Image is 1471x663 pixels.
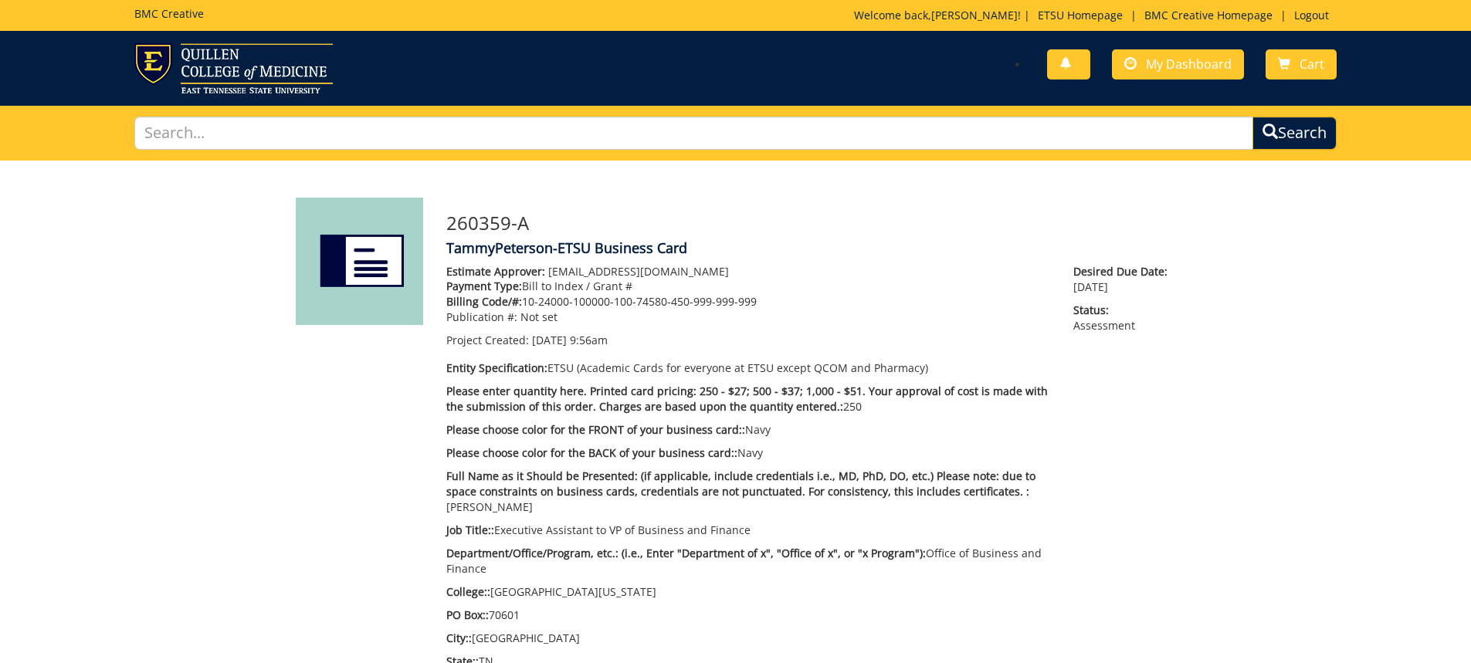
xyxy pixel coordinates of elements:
[446,241,1176,256] h4: TammyPeterson-ETSU Business Card
[1073,264,1175,295] p: [DATE]
[446,468,1035,499] span: Full Name as it Should be Presented: (if applicable, include credentials i.e., MD, PhD, DO, etc.)...
[446,422,1051,438] p: Navy
[446,310,517,324] span: Publication #:
[446,445,737,460] span: Please choose color for the BACK of your business card::
[1112,49,1244,79] a: My Dashboard
[134,43,333,93] img: ETSU logo
[1137,8,1280,22] a: BMC Creative Homepage
[1300,56,1324,73] span: Cart
[1252,117,1337,150] button: Search
[854,8,1337,23] p: Welcome back, ! | | |
[446,445,1051,461] p: Navy
[446,279,1051,294] p: Bill to Index / Grant #
[446,422,745,437] span: Please choose color for the FRONT of your business card::
[1073,303,1175,333] p: Assessment
[446,607,489,622] span: PO Box::
[1073,303,1175,318] span: Status:
[1073,264,1175,279] span: Desired Due Date:
[446,294,1051,310] p: 10-24000-100000-100-74580-450-999-999-999
[446,546,926,560] span: Department/Office/Program, etc.: (i.e., Enter "Department of x", "Office of x", or "x Program"):
[446,213,1176,233] h3: 260359-A
[446,584,490,599] span: College::
[296,198,423,325] img: Product featured image
[446,631,472,645] span: City::
[446,631,1051,646] p: [GEOGRAPHIC_DATA]
[520,310,558,324] span: Not set
[446,384,1051,414] p: 250
[134,117,1254,150] input: Search...
[1286,8,1337,22] a: Logout
[446,468,1051,515] p: [PERSON_NAME]
[1030,8,1130,22] a: ETSU Homepage
[446,584,1051,600] p: [GEOGRAPHIC_DATA][US_STATE]
[1146,56,1232,73] span: My Dashboard
[446,360,1051,376] p: ETSU (Academic Cards for everyone at ETSU except QCOM and Pharmacy)
[446,523,1051,538] p: Executive Assistant to VP of Business and Finance
[446,384,1048,414] span: Please enter quantity here. Printed card pricing: 250 - $27; 500 - $37; 1,000 - $51. Your approva...
[446,360,547,375] span: Entity Specification:
[446,279,522,293] span: Payment Type:
[931,8,1018,22] a: [PERSON_NAME]
[446,264,1051,279] p: [EMAIL_ADDRESS][DOMAIN_NAME]
[446,523,494,537] span: Job Title::
[446,546,1051,577] p: Office of Business and Finance
[446,333,529,347] span: Project Created:
[134,8,204,19] h5: BMC Creative
[446,607,1051,623] p: 70601
[1266,49,1337,79] a: Cart
[532,333,608,347] span: [DATE] 9:56am
[446,264,545,279] span: Estimate Approver:
[446,294,522,309] span: Billing Code/#:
